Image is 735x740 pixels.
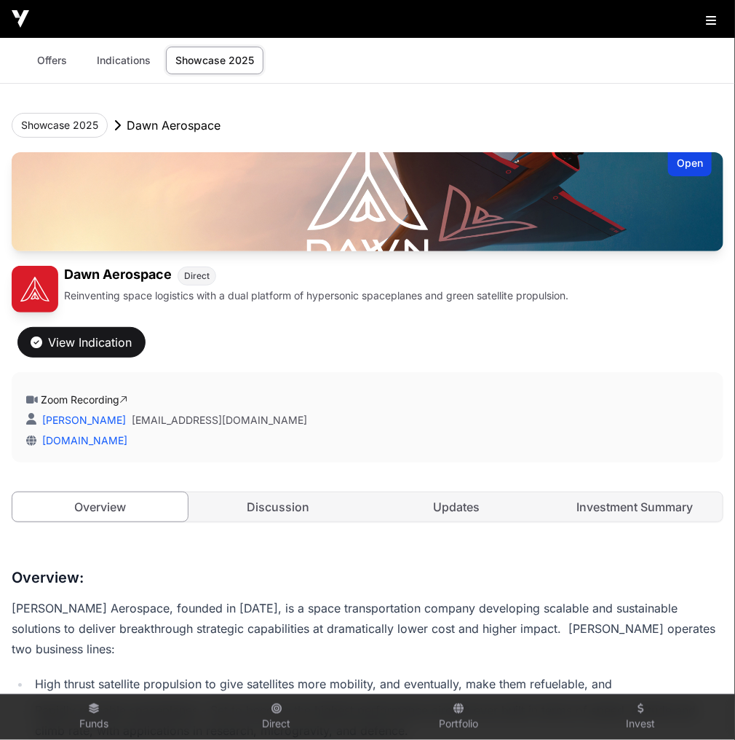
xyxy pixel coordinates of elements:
li: High thrust satellite propulsion to give satellites more mobility, and eventually, make them refu... [31,674,723,694]
a: Zoom Recording [41,393,127,406]
a: Portfolio [373,698,544,737]
div: Open [668,152,712,176]
span: Direct [184,270,210,282]
nav: Tabs [12,492,723,521]
a: [DOMAIN_NAME] [36,434,127,446]
iframe: Chat Widget [662,670,735,740]
a: Direct [191,698,362,737]
a: Discussion [191,492,366,521]
a: View Indication [17,342,146,356]
img: Icehouse Ventures Logo [12,10,29,28]
h1: Dawn Aerospace [64,266,172,286]
button: View Indication [17,327,146,358]
button: Showcase 2025 [12,113,108,138]
img: Dawn Aerospace [12,152,723,251]
a: Funds [9,698,180,737]
a: Investment Summary [547,492,723,521]
a: Updates [369,492,544,521]
a: Showcase 2025 [166,47,263,74]
p: [PERSON_NAME] Aerospace, founded in [DATE], is a space transportation company developing scalable... [12,598,723,659]
a: [EMAIL_ADDRESS][DOMAIN_NAME] [132,413,307,428]
a: Indications [87,47,160,74]
div: View Indication [31,334,132,351]
a: [PERSON_NAME] [39,414,126,426]
a: Invest [556,698,727,737]
img: Dawn Aerospace [12,266,58,312]
p: Dawn Aerospace [127,117,220,134]
p: Reinventing space logistics with a dual platform of hypersonic spaceplanes and green satellite pr... [64,288,568,303]
a: Overview [12,492,188,522]
a: Offers [23,47,82,74]
h3: Overview: [12,566,723,589]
